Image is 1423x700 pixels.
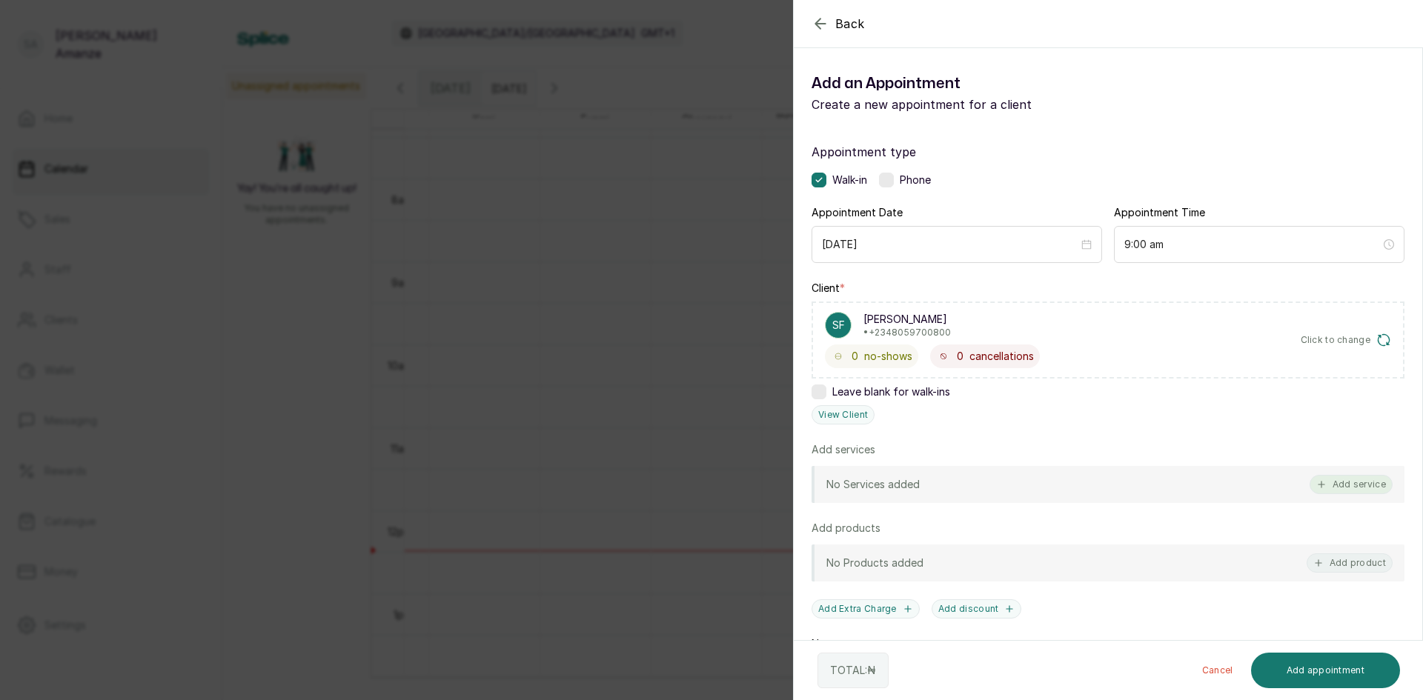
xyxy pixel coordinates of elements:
span: 0 [852,349,858,364]
span: Click to change [1301,334,1371,346]
button: Cancel [1190,653,1245,688]
span: Leave blank for walk-ins [832,384,950,399]
p: No Services added [826,477,920,492]
p: SF [832,318,845,333]
label: Appointment Time [1114,205,1205,220]
button: Add appointment [1251,653,1401,688]
label: Appointment Date [812,205,903,220]
p: Add services [812,442,875,457]
p: TOTAL: ₦ [830,663,876,678]
label: Appointment type [812,143,1404,161]
button: Click to change [1301,333,1392,347]
button: Add discount [932,599,1022,619]
button: Add product [1307,553,1393,573]
p: [PERSON_NAME] [863,312,951,327]
span: Walk-in [832,173,867,187]
h1: Add an Appointment [812,72,1108,96]
span: 0 [957,349,963,364]
p: • +234 8059700800 [863,327,951,339]
span: no-shows [864,349,912,364]
input: Select time [1124,236,1381,253]
p: Create a new appointment for a client [812,96,1108,113]
p: No Products added [826,556,923,570]
p: Add products [812,521,880,536]
button: View Client [812,405,875,424]
span: Phone [900,173,931,187]
label: Note [812,636,836,651]
button: Add Extra Charge [812,599,920,619]
span: cancellations [969,349,1034,364]
button: Back [812,15,865,33]
button: Add service [1310,475,1393,494]
input: Select date [822,236,1078,253]
span: Back [835,15,865,33]
label: Client [812,281,845,296]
